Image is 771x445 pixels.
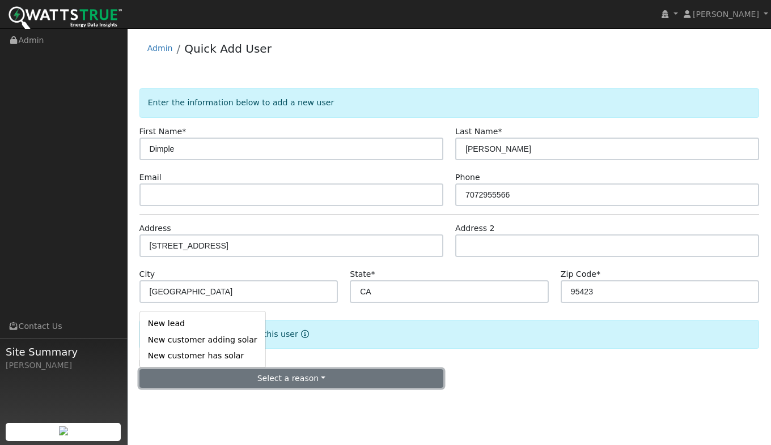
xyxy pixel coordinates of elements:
span: Required [498,127,502,136]
a: Reason for new user [298,330,309,339]
label: City [139,268,155,280]
span: [PERSON_NAME] [693,10,759,19]
label: Email [139,172,162,183]
a: New customer adding solar [140,332,265,348]
img: retrieve [59,426,68,435]
label: Phone [455,172,480,183]
a: New lead [140,315,265,331]
a: New customer has solar [140,348,265,363]
span: Required [371,269,375,279]
span: Site Summary [6,344,121,360]
label: Last Name [455,126,502,138]
div: Enter the information below to add a new user [139,88,760,117]
label: First Name [139,126,187,138]
img: WattsTrue [9,6,122,32]
a: Admin [147,44,173,53]
label: State [350,268,375,280]
label: Address [139,222,171,234]
label: Zip Code [561,268,600,280]
label: Address 2 [455,222,495,234]
span: Required [596,269,600,279]
div: [PERSON_NAME] [6,360,121,371]
div: Select the reason for adding this user [139,320,760,349]
span: Required [182,127,186,136]
button: Select a reason [139,369,443,388]
a: Quick Add User [184,42,272,55]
